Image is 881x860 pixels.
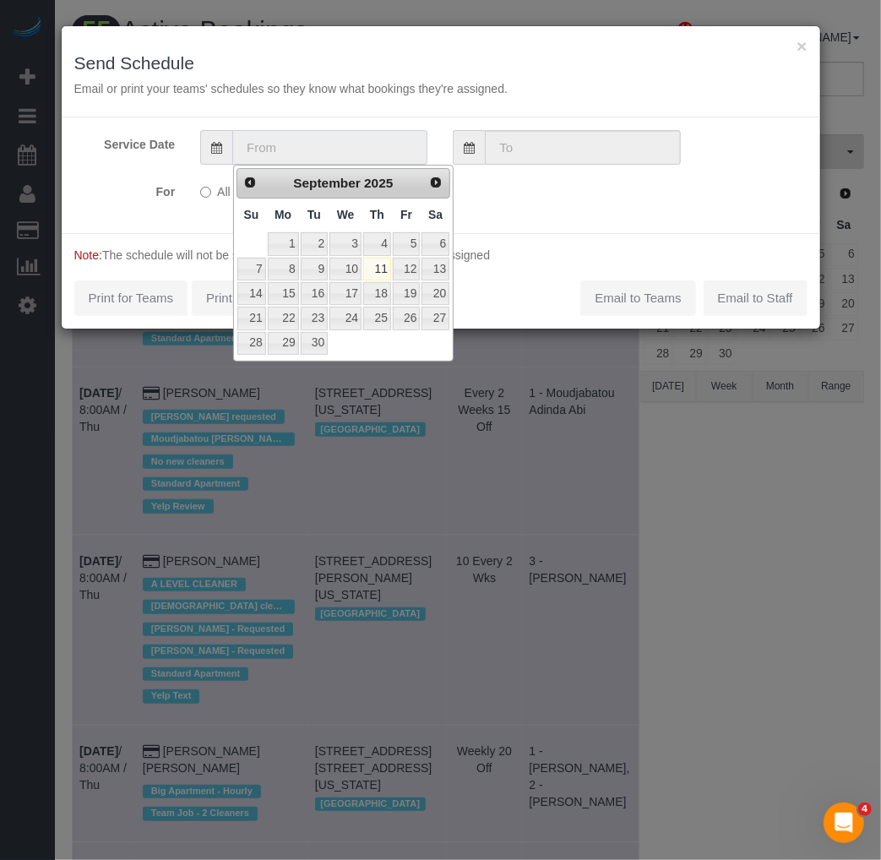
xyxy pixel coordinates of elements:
button: × [797,37,807,55]
span: Tuesday [307,208,321,221]
a: 14 [237,282,266,305]
a: 1 [268,232,299,255]
a: 6 [421,232,449,255]
iframe: Intercom live chat [824,803,864,843]
a: 22 [268,307,299,329]
a: 21 [237,307,266,329]
a: 12 [393,258,420,280]
span: Saturday [428,208,443,221]
a: 9 [301,258,328,280]
a: 25 [363,307,391,329]
input: All Teams [200,187,211,198]
a: Prev [239,171,263,194]
label: Service Date [62,130,188,153]
span: 4 [858,803,872,816]
a: 28 [237,332,266,355]
span: 2025 [364,176,393,190]
p: The schedule will not be sent for bookings that are marked as Unassigned [74,247,808,264]
a: 11 [363,258,391,280]
a: 30 [301,332,328,355]
label: All Teams [200,177,268,200]
a: 5 [393,232,420,255]
span: September [293,176,361,190]
a: 16 [301,282,328,305]
a: 10 [329,258,362,280]
a: 23 [301,307,328,329]
a: 3 [329,232,362,255]
a: 7 [237,258,266,280]
span: Monday [275,208,291,221]
a: 26 [393,307,420,329]
input: From [232,130,427,165]
a: 29 [268,332,299,355]
a: Next [425,171,449,194]
a: 18 [363,282,391,305]
a: 27 [421,307,449,329]
a: 4 [363,232,391,255]
p: Email or print your teams' schedules so they know what bookings they're assigned. [74,80,808,97]
span: Wednesday [337,208,355,221]
span: Prev [243,176,257,189]
a: 19 [393,282,420,305]
span: Note: [74,248,102,262]
span: Thursday [370,208,384,221]
a: 15 [268,282,299,305]
a: 8 [268,258,299,280]
a: 13 [421,258,449,280]
span: Friday [400,208,412,221]
a: 2 [301,232,328,255]
label: For [62,177,188,200]
a: 24 [329,307,362,329]
h3: Send Schedule [74,53,808,73]
input: To [485,130,680,165]
span: Sunday [244,208,259,221]
span: Next [429,176,443,189]
a: 20 [421,282,449,305]
a: 17 [329,282,362,305]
